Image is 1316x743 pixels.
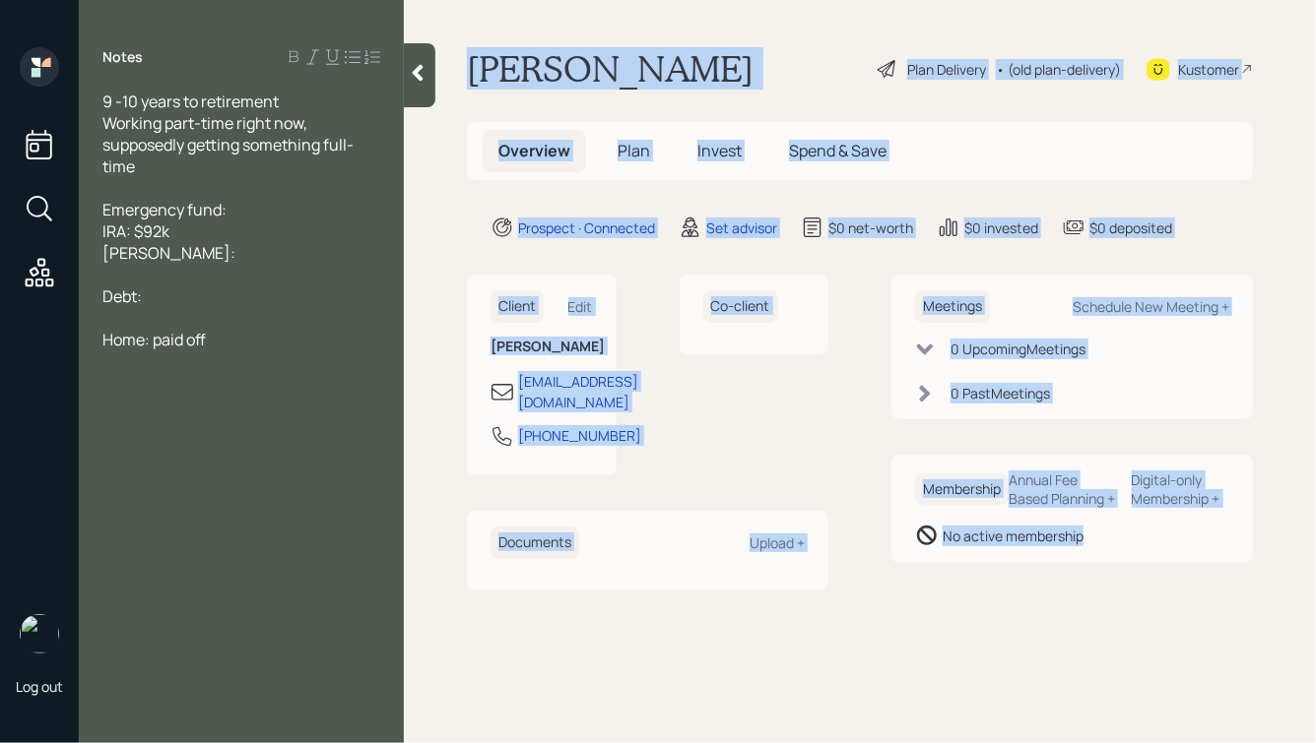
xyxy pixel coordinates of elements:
div: $0 invested [964,217,1038,238]
div: Plan Delivery [907,59,986,80]
div: Schedule New Meeting + [1073,297,1229,316]
div: Log out [16,677,63,696]
span: Debt: [102,285,142,307]
div: Kustomer [1178,59,1239,80]
span: Home: paid off [102,329,206,350]
h6: Meetings [915,290,990,323]
div: Prospect · Connected [518,217,655,238]
div: [PHONE_NUMBER] [518,425,641,446]
div: $0 net-worth [828,217,913,238]
span: Emergency fund: [102,199,227,220]
div: Upload + [750,533,805,552]
span: Plan [618,140,650,161]
div: • (old plan-delivery) [996,59,1121,80]
h6: Co-client [703,290,778,323]
span: 9 -10 years to retirement [102,91,279,112]
h6: Membership [915,473,1009,506]
div: [EMAIL_ADDRESS][DOMAIN_NAME] [518,371,638,412]
span: Working part-time right now, supposedly getting something full-time [102,112,354,177]
h1: [PERSON_NAME] [467,47,754,91]
div: Set advisor [706,217,777,238]
div: 0 Past Meeting s [951,383,1050,403]
span: Overview [498,140,570,161]
div: Annual Fee Based Planning + [1009,470,1116,508]
div: No active membership [943,526,1084,546]
span: Invest [697,140,742,161]
h6: [PERSON_NAME] [491,339,593,355]
div: Edit [568,297,593,316]
div: Digital-only Membership + [1132,470,1229,508]
span: IRA: $92k [102,220,169,242]
span: Spend & Save [789,140,887,161]
img: hunter_neumayer.jpg [20,614,59,653]
div: $0 deposited [1089,217,1172,238]
span: [PERSON_NAME]: [102,242,235,264]
h6: Client [491,290,544,323]
h6: Documents [491,526,579,559]
label: Notes [102,47,143,67]
div: 0 Upcoming Meeting s [951,339,1086,359]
